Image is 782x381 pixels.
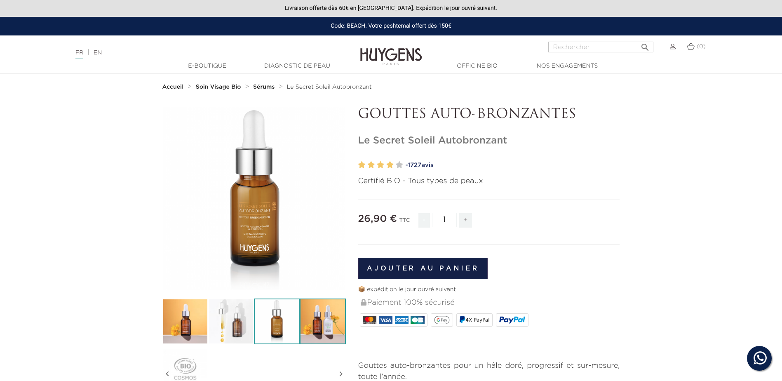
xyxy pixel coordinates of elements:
a: Accueil [162,84,186,90]
img: Huygens [360,35,422,66]
img: google_pay [434,316,450,324]
a: Sérums [253,84,277,90]
a: -1727avis [406,159,620,172]
label: 4 [386,159,394,171]
a: EN [94,50,102,56]
span: + [459,213,472,228]
label: 1 [358,159,366,171]
p: Certifié BIO - Tous types de peaux [358,176,620,187]
img: AMEX [395,316,409,324]
span: 4X PayPal [465,317,489,323]
span: 1727 [408,162,421,168]
input: Rechercher [548,42,653,52]
img: VISA [379,316,392,324]
img: Le Secret Soleil Autobronzant [162,299,208,344]
div: | [71,48,319,58]
span: (0) [697,44,706,49]
strong: Sérums [253,84,275,90]
strong: Accueil [162,84,184,90]
label: 5 [396,159,403,171]
p: GOUTTES AUTO-BRONZANTES [358,107,620,122]
label: 2 [367,159,375,171]
img: MASTERCARD [363,316,376,324]
span: 26,90 € [358,214,397,224]
input: Quantité [432,213,457,227]
p: 📦 expédition le jour ouvré suivant [358,285,620,294]
label: 3 [377,159,384,171]
img: Paiement 100% sécurisé [361,299,366,306]
a: FR [75,50,83,59]
div: Paiement 100% sécurisé [360,294,620,312]
div: TTC [399,212,410,234]
a: Officine Bio [436,62,519,71]
img: CB_NATIONALE [411,316,424,324]
span: - [418,213,430,228]
button: Ajouter au panier [358,258,488,279]
a: E-Boutique [166,62,249,71]
strong: Soin Visage Bio [196,84,241,90]
a: Nos engagements [526,62,608,71]
a: Le Secret Soleil Autobronzant [287,84,372,90]
button:  [638,39,653,50]
a: Soin Visage Bio [196,84,243,90]
a: Diagnostic de peau [256,62,338,71]
h1: Le Secret Soleil Autobronzant [358,135,620,147]
i:  [640,40,650,50]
